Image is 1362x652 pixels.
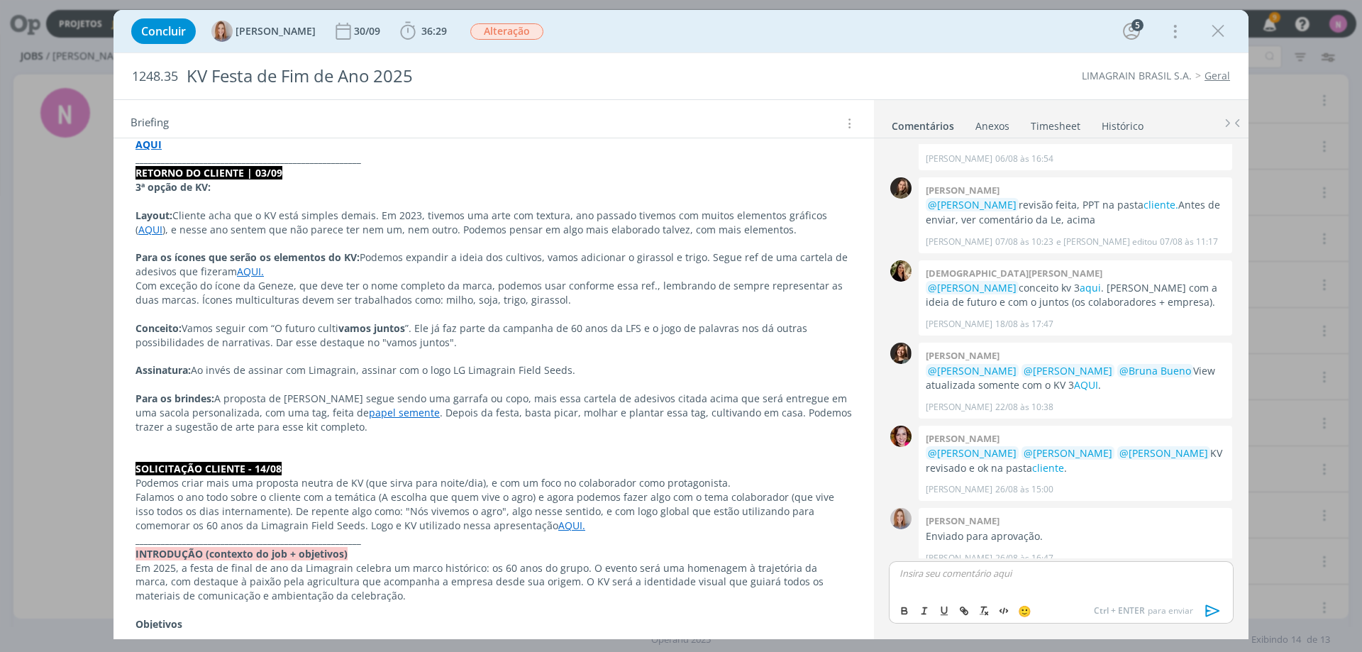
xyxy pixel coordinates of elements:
[890,343,912,364] img: L
[928,198,1017,211] span: @[PERSON_NAME]
[236,26,316,36] span: [PERSON_NAME]
[926,198,1225,227] p: revisão feita, PPT na pasta Antes de enviar, ver comentário da Le, acima
[135,209,852,237] p: Cliente acha que o KV está simples demais. Em 2023, tivemos uma arte com textura, ano passado tiv...
[1160,236,1218,248] span: 07/08 às 11:17
[1032,461,1064,475] a: cliente
[995,236,1053,248] span: 07/08 às 10:23
[135,363,191,377] strong: Assinatura:
[135,152,361,165] strong: _____________________________________________________
[1056,236,1157,248] span: e [PERSON_NAME] editou
[928,364,1017,377] span: @[PERSON_NAME]
[890,177,912,199] img: J
[891,113,955,133] a: Comentários
[1074,378,1098,392] a: AQUI
[135,250,852,279] p: Podemos expandir a ideia dos cultivos, vamos adicionar o girassol e trigo. Segue ref de uma carte...
[926,349,1000,362] b: [PERSON_NAME]
[1119,364,1191,377] span: @Bruna Bueno
[926,281,1225,310] p: conceito kv 3 . [PERSON_NAME] com a ideia de futuro e com o juntos (os colaboradores + empresa).
[995,153,1053,165] span: 06/08 às 16:54
[1024,364,1112,377] span: @[PERSON_NAME]
[1018,604,1031,618] span: 🙂
[928,281,1017,294] span: @[PERSON_NAME]
[1205,69,1230,82] a: Geral
[132,69,178,84] span: 1248.35
[1119,446,1208,460] span: @[PERSON_NAME]
[1131,19,1144,31] div: 5
[926,184,1000,197] b: [PERSON_NAME]
[926,552,992,565] p: [PERSON_NAME]
[995,552,1053,565] span: 26/08 às 16:47
[211,21,233,42] img: A
[369,406,440,419] a: papel semente
[135,138,162,151] a: AQUI
[1094,604,1193,617] span: para enviar
[397,20,450,43] button: 36:29
[135,476,852,490] p: Podemos criar mais uma proposta neutra de KV (que sirva para noite/dia), e com um foco no colabor...
[211,21,316,42] button: A[PERSON_NAME]
[135,392,214,405] strong: Para os brindes:
[135,321,852,350] p: Vamos seguir com “O futuro culti ”. Ele já faz parte da campanha de 60 anos da LFS e o jogo de pa...
[354,26,383,36] div: 30/09
[1144,198,1178,211] a: cliente.
[926,483,992,496] p: [PERSON_NAME]
[926,514,1000,527] b: [PERSON_NAME]
[338,321,405,335] strong: vamos juntos
[113,10,1248,639] div: dialog
[1030,113,1081,133] a: Timesheet
[135,321,182,335] strong: Conceito:
[470,23,544,40] button: Alteração
[926,153,992,165] p: [PERSON_NAME]
[131,18,196,44] button: Concluir
[135,561,852,604] p: Em 2025, a festa de final de ano da Limagrain celebra um marco histórico: os 60 anos do grupo. O ...
[926,529,1225,543] p: Enviado para aprovação.
[470,23,543,40] span: Alteração
[890,508,912,529] img: A
[181,59,767,94] div: KV Festa de Fim de Ano 2025
[135,180,211,194] strong: 3ª opção de KV:
[135,392,852,434] p: A proposta de [PERSON_NAME] segue sendo uma garrafa ou copo, mais essa cartela de adesivos citada...
[890,260,912,282] img: C
[237,265,264,278] a: AQUI.
[1082,69,1192,82] a: LIMAGRAIN BRASIL S.A.
[926,364,1225,393] p: View atualizada somente com o KV 3 .
[926,318,992,331] p: [PERSON_NAME]
[995,401,1053,414] span: 22/08 às 10:38
[1120,20,1143,43] button: 5
[1101,113,1144,133] a: Histórico
[928,446,1017,460] span: @[PERSON_NAME]
[926,236,992,248] p: [PERSON_NAME]
[131,114,169,133] span: Briefing
[135,533,361,546] strong: _____________________________________________________
[135,250,360,264] strong: Para os ícones que serão os elementos do KV:
[135,490,852,533] p: Falamos o ano todo sobre o cliente com a temática (A escolha que quem vive o agro) e agora podemo...
[926,401,992,414] p: [PERSON_NAME]
[138,223,162,236] a: AQUI
[135,462,282,475] strong: SOLICITAÇÃO CLIENTE - 14/08
[135,279,852,307] p: Com exceção do ícone da Geneze, que deve ter o nome completo da marca, podemos usar conforme essa...
[135,166,282,179] strong: RETORNO DO CLIENTE | 03/09
[995,483,1053,496] span: 26/08 às 15:00
[135,209,172,222] strong: Layout:
[558,519,585,532] a: AQUI.
[995,318,1053,331] span: 18/08 às 17:47
[141,26,186,37] span: Concluir
[1080,281,1101,294] a: aqui
[135,547,348,560] strong: INTRODUÇÃO (contexto do job + objetivos)
[975,119,1009,133] div: Anexos
[926,267,1102,280] b: [DEMOGRAPHIC_DATA][PERSON_NAME]
[135,617,182,631] strong: Objetivos
[1014,602,1034,619] button: 🙂
[926,446,1225,475] p: KV revisado e ok na pasta .
[1024,446,1112,460] span: @[PERSON_NAME]
[1094,604,1148,617] span: Ctrl + ENTER
[421,24,447,38] span: 36:29
[890,426,912,447] img: B
[135,363,852,377] p: Ao invés de assinar com Limagrain, assinar com o logo LG Limagrain Field Seeds.
[926,432,1000,445] b: [PERSON_NAME]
